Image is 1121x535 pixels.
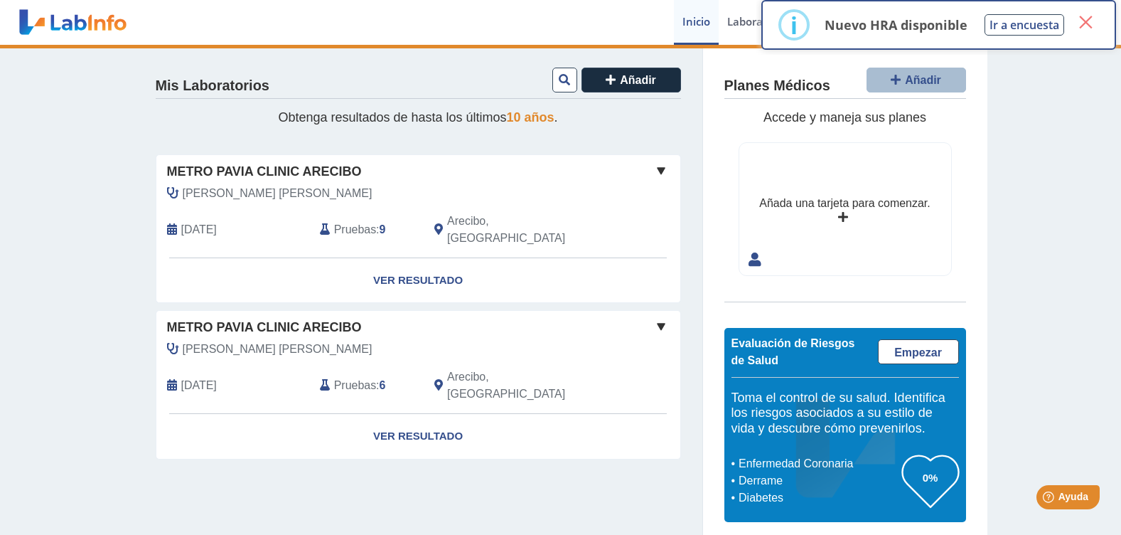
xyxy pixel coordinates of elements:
span: Añadir [620,74,656,86]
span: Arecibo, PR [447,213,604,247]
button: Close this dialog [1073,9,1098,35]
span: Pruebas [334,377,376,394]
b: 9 [380,223,386,235]
a: Ver Resultado [156,414,680,459]
span: Pruebas [334,221,376,238]
h3: 0% [902,469,959,487]
h5: Toma el control de su salud. Identifica los riesgos asociados a su estilo de vida y descubre cómo... [731,391,959,437]
div: i [790,12,798,38]
span: 2024-05-17 [181,377,217,394]
button: Añadir [867,68,966,92]
span: Metro Pavia Clinic Arecibo [167,318,362,337]
a: Empezar [878,339,959,364]
div: : [309,369,424,403]
span: Obtenga resultados de hasta los últimos . [278,110,557,125]
span: Ramos Sanchez, Rebecca [183,341,372,358]
iframe: Help widget launcher [994,480,1105,519]
span: 10 años [507,110,554,125]
div: : [309,213,424,247]
h4: Mis Laboratorios [156,78,269,95]
button: Añadir [581,68,681,92]
span: Evaluación de Riesgos de Salud [731,337,855,366]
span: Empezar [894,346,942,359]
li: Diabetes [735,489,902,507]
span: 2025-09-25 [181,221,217,238]
span: Añadir [905,74,941,86]
a: Ver Resultado [156,258,680,303]
b: 6 [380,379,386,391]
span: Ramos Sanchez, Rebecca [183,185,372,202]
li: Enfermedad Coronaria [735,455,902,472]
p: Nuevo HRA disponible [825,16,967,33]
div: Añada una tarjeta para comenzar. [759,195,930,212]
span: Arecibo, PR [447,369,604,403]
li: Derrame [735,472,902,489]
span: Accede y maneja sus planes [763,110,926,125]
h4: Planes Médicos [724,78,830,95]
span: Metro Pavia Clinic Arecibo [167,162,362,181]
button: Ir a encuesta [985,14,1064,36]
